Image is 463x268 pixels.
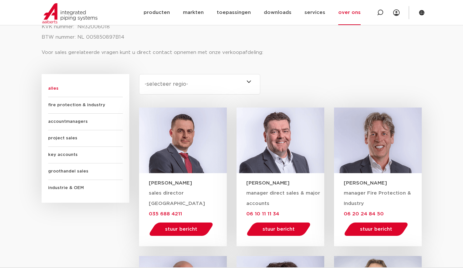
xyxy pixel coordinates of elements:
[42,22,422,43] p: KVK nummer: NR32006018 BTW nummer: NL 005850897B14
[48,114,123,130] span: accountmanagers
[344,191,411,206] span: manager Fire Protection & Industry
[165,227,197,232] span: stuur bericht
[42,47,422,58] p: Voor sales gerelateerde vragen kunt u direct contact opnemen met onze verkoopafdeling:
[246,191,320,206] span: manager direct sales & major accounts
[149,180,227,186] h3: [PERSON_NAME]
[48,147,123,163] span: key accounts
[246,211,279,216] a: 06 10 11 11 34
[246,180,324,186] h3: [PERSON_NAME]
[48,163,123,180] span: groothandel sales
[48,130,123,147] span: project sales
[344,180,422,186] h3: [PERSON_NAME]
[48,81,123,97] span: alles
[344,211,384,216] a: 06 20 24 84 50
[149,211,182,216] a: 035 688 4211
[360,227,392,232] span: stuur bericht
[149,191,205,206] span: sales director [GEOGRAPHIC_DATA]
[48,97,123,114] span: fire protection & industry
[48,180,123,196] span: industrie & OEM
[263,227,295,232] span: stuur bericht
